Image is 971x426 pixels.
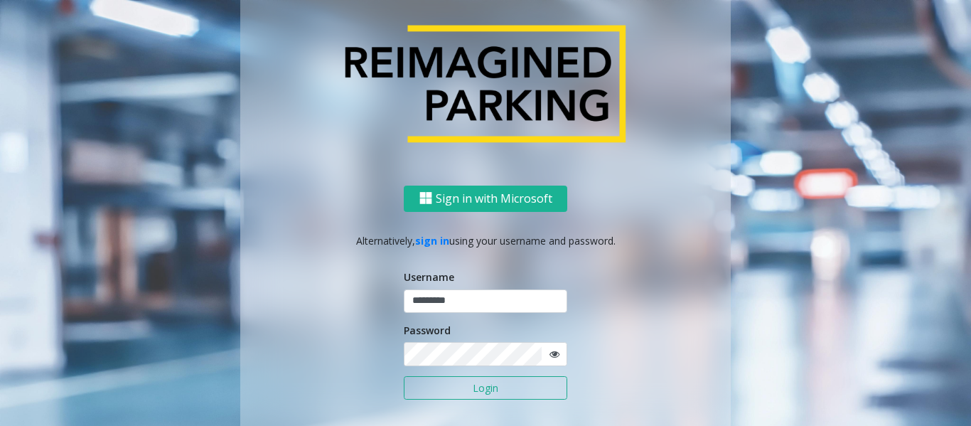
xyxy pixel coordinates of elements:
button: Sign in with Microsoft [404,185,567,211]
button: Login [404,376,567,400]
label: Username [404,269,454,284]
a: sign in [415,233,449,247]
p: Alternatively, using your username and password. [254,233,717,247]
label: Password [404,322,451,337]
